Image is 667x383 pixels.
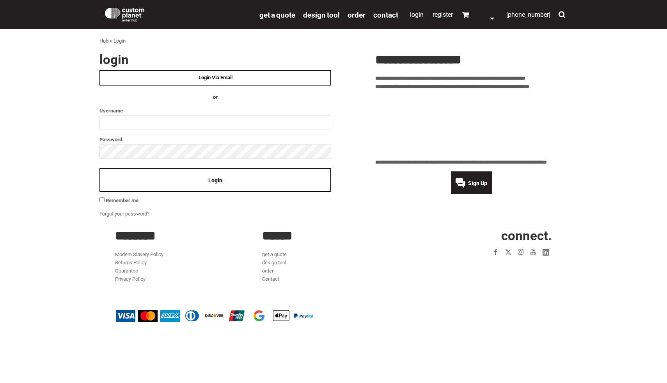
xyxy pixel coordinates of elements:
[259,11,295,20] span: get a quote
[262,251,287,257] a: get a quote
[294,314,313,318] img: PayPal
[99,70,331,86] a: Login Via Email
[259,10,295,19] a: get a quote
[262,276,279,282] a: Contact
[208,177,222,183] span: Login
[199,75,232,80] span: Login Via Email
[227,310,247,322] img: China UnionPay
[373,10,398,19] a: Contact
[99,53,331,66] h2: Login
[99,197,105,202] input: Remember me
[183,310,202,322] img: Diners Club
[99,211,149,217] a: Forgot your password?
[433,11,453,18] a: Register
[262,268,273,274] a: order
[205,310,224,322] img: Discover
[99,135,331,144] label: Password
[114,37,126,45] div: Login
[99,38,108,44] a: Hub
[348,10,365,19] a: order
[99,106,331,115] label: Username
[468,180,487,186] span: Sign Up
[410,229,552,242] h2: CONNECT.
[115,268,138,274] a: Guarantee
[303,11,340,20] span: design tool
[160,310,180,322] img: American Express
[444,263,552,273] iframe: Customer reviews powered by Trustpilot
[262,260,286,265] a: design tool
[348,11,365,20] span: order
[115,276,145,282] a: Privacy Policy
[99,93,331,102] h4: OR
[271,310,291,322] img: Apple Pay
[506,11,550,18] span: [PHONE_NUMBER]
[410,11,424,18] a: Login
[373,11,398,20] span: Contact
[116,310,135,322] img: Visa
[249,310,269,322] img: Google Pay
[115,260,147,265] a: Returns Policy
[106,198,138,203] span: Remember me
[110,37,112,45] div: >
[103,6,146,21] img: Custom Planet
[115,251,163,257] a: Modern Slavery Policy
[375,95,568,154] iframe: Customer reviews powered by Trustpilot
[303,10,340,19] a: design tool
[138,310,158,322] img: Mastercard
[99,2,255,25] a: Custom Planet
